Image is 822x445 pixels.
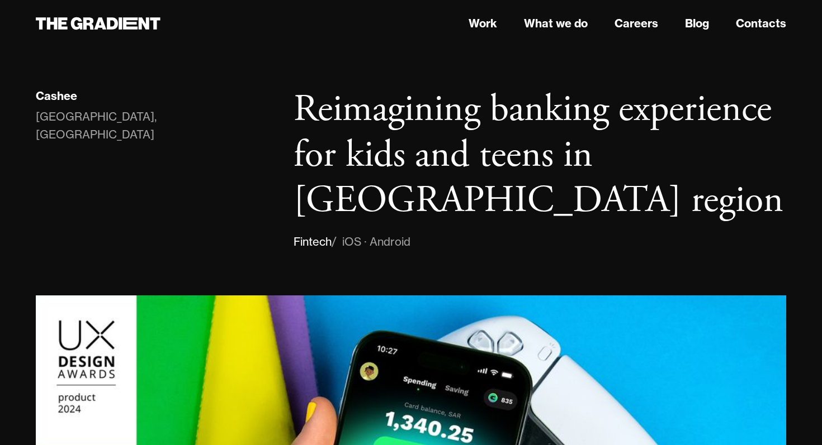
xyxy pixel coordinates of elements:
[294,233,332,251] div: Fintech
[36,89,77,103] div: Cashee
[332,233,410,251] div: / iOS · Android
[294,87,786,224] h1: Reimagining banking experience for kids and teens in [GEOGRAPHIC_DATA] region
[685,15,709,32] a: Blog
[524,15,588,32] a: What we do
[615,15,658,32] a: Careers
[469,15,497,32] a: Work
[736,15,786,32] a: Contacts
[36,108,271,143] div: [GEOGRAPHIC_DATA], [GEOGRAPHIC_DATA]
